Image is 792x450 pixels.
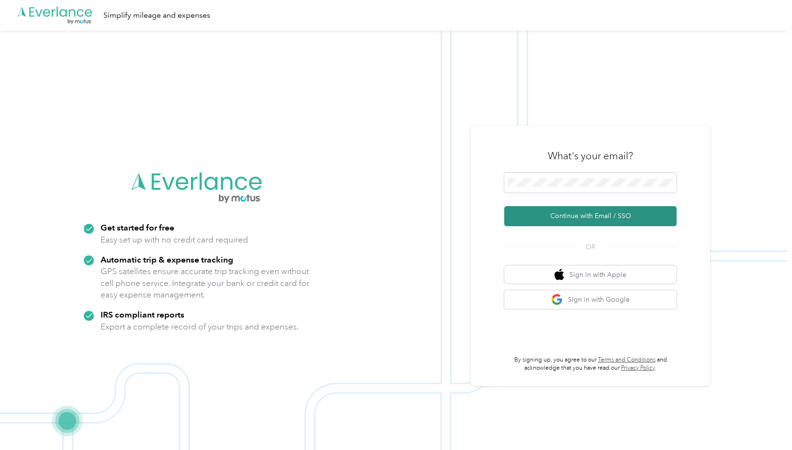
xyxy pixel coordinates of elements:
p: By signing up, you agree to our and acknowledge that you have read our . [504,356,677,373]
a: Terms and Conditions [598,356,656,363]
span: OR [574,242,607,252]
a: Privacy Policy [621,364,655,372]
strong: Get started for free [101,222,174,232]
p: Export a complete record of your trips and expenses. [101,321,299,333]
p: Easy set up with no credit card required [101,234,248,246]
button: Continue with Email / SSO [504,206,677,226]
img: google logo [551,294,563,306]
strong: Automatic trip & expense tracking [101,254,233,264]
p: GPS satellites ensure accurate trip tracking even without cell phone service. Integrate your bank... [101,265,310,301]
button: apple logoSign in with Apple [504,265,677,284]
div: Simplify mileage and expenses [103,10,210,22]
h3: What's your email? [548,149,633,163]
img: apple logo [554,269,564,281]
strong: IRS compliant reports [101,309,184,319]
button: google logoSign in with Google [504,290,677,309]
